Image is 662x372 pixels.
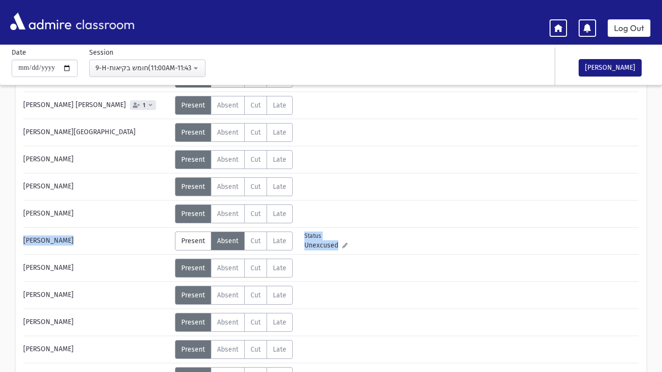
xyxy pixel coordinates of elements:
div: [PERSON_NAME] [18,313,175,332]
span: Absent [217,101,238,109]
span: Cut [251,183,261,191]
span: Absent [217,345,238,354]
div: AttTypes [175,123,293,142]
div: [PERSON_NAME] [18,150,175,169]
div: [PERSON_NAME] [18,259,175,278]
div: AttTypes [175,204,293,223]
div: [PERSON_NAME] [PERSON_NAME] [18,96,175,115]
span: Late [273,318,286,326]
span: Late [273,264,286,272]
button: [PERSON_NAME] [579,59,642,77]
span: Present [181,155,205,164]
div: [PERSON_NAME] [18,177,175,196]
div: Status [304,232,347,240]
div: [PERSON_NAME] [18,232,175,250]
div: [PERSON_NAME] [18,286,175,305]
span: Present [181,345,205,354]
span: Absent [217,291,238,299]
label: Session [89,47,113,58]
img: AdmirePro [8,10,74,32]
div: AttTypes [175,259,293,278]
span: Present [181,101,205,109]
span: Absent [217,264,238,272]
span: Absent [217,237,238,245]
div: AttTypes [175,232,293,250]
span: Cut [251,155,261,164]
span: Late [273,291,286,299]
span: Present [181,291,205,299]
span: Present [181,128,205,137]
span: Cut [251,210,261,218]
span: Present [181,183,205,191]
div: [PERSON_NAME][GEOGRAPHIC_DATA] [18,123,175,142]
span: Absent [217,210,238,218]
span: Present [181,264,205,272]
span: Cut [251,345,261,354]
span: Late [273,128,286,137]
span: Late [273,155,286,164]
span: Absent [217,183,238,191]
span: Absent [217,128,238,137]
span: Cut [251,318,261,326]
span: Cut [251,264,261,272]
span: Cut [251,101,261,109]
span: Present [181,318,205,326]
div: AttTypes [175,177,293,196]
span: Cut [251,291,261,299]
div: AttTypes [175,340,293,359]
span: Present [181,237,205,245]
div: AttTypes [175,313,293,332]
a: Log Out [608,19,650,37]
div: AttTypes [175,150,293,169]
span: Late [273,101,286,109]
div: AttTypes [175,96,293,115]
div: [PERSON_NAME] [18,340,175,359]
label: Date [12,47,26,58]
span: Present [181,210,205,218]
span: Late [273,183,286,191]
span: Absent [217,318,238,326]
span: Unexcused [304,240,342,250]
span: Late [273,210,286,218]
span: Late [273,237,286,245]
div: 9-H-חומש בקיאות(11:00AM-11:43AM) [95,63,191,73]
span: Cut [251,237,261,245]
span: Absent [217,155,238,164]
button: 9-H-חומש בקיאות(11:00AM-11:43AM) [89,60,205,77]
div: AttTypes [175,286,293,305]
span: Cut [251,128,261,137]
span: 1 [141,102,147,108]
div: [PERSON_NAME] [18,204,175,223]
span: classroom [74,9,135,34]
